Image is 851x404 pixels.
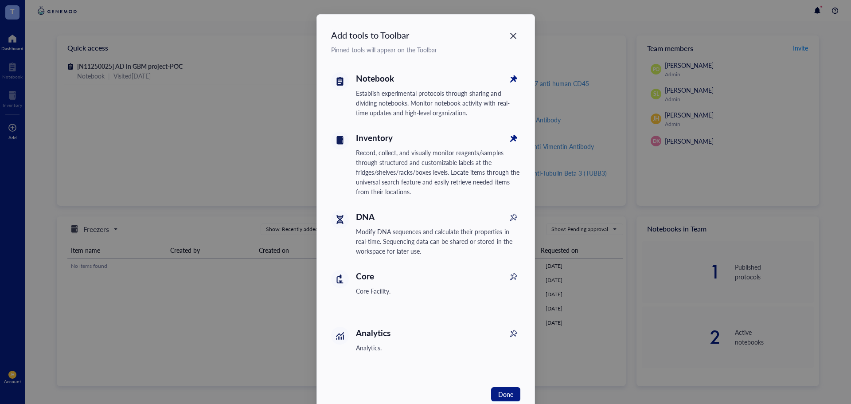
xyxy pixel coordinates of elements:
div: Analytics. [356,343,520,353]
div: Analytics [356,327,520,339]
span: Close [506,31,520,41]
span: Done [498,389,513,399]
div: Core Facility. [356,286,520,296]
button: Done [491,387,520,401]
div: Notebook [356,72,520,85]
div: Establish experimental protocols through sharing and dividing notebooks. Monitor notebook activit... [356,88,520,118]
div: Inventory [356,132,520,144]
div: Core [356,270,520,282]
div: Pinned tools will appear on the Toolbar [331,45,520,55]
button: Close [506,29,520,43]
div: DNA [356,211,520,223]
div: Add tools to Toolbar [331,29,520,41]
div: Record, collect, and visually monitor reagents/samples through structured and customizable labels... [356,148,520,196]
div: Modify DNA sequences and calculate their properties in real-time. Sequencing data can be shared o... [356,227,520,256]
